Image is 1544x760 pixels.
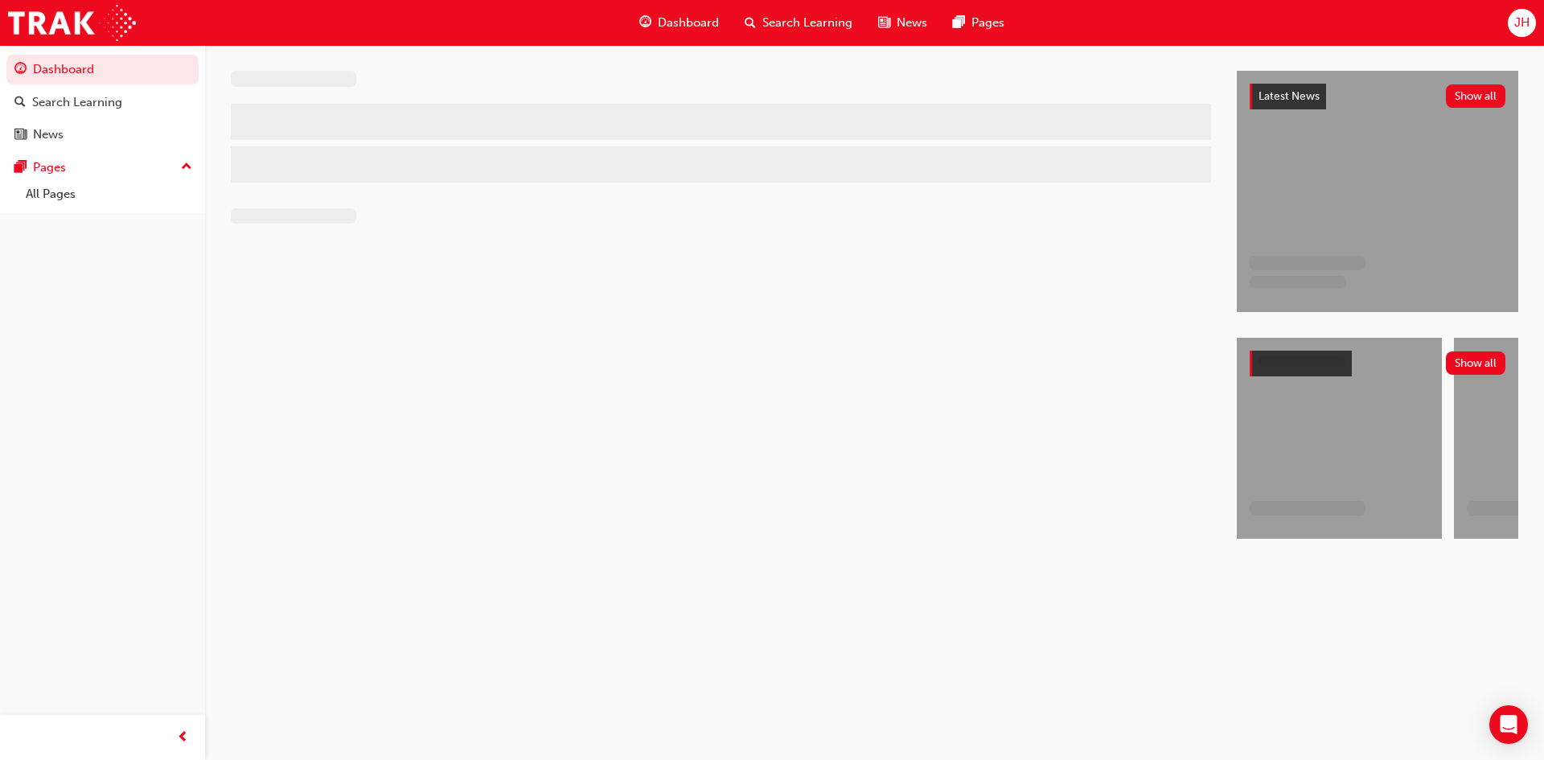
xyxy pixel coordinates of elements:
span: guage-icon [639,13,651,33]
img: Trak [8,5,136,41]
div: Search Learning [32,93,122,112]
span: News [897,14,927,32]
span: Pages [971,14,1004,32]
button: Show all [1446,351,1506,375]
a: Show all [1250,351,1505,376]
span: prev-icon [177,728,189,748]
button: JH [1508,9,1536,37]
button: Pages [6,153,199,183]
div: Open Intercom Messenger [1489,705,1528,744]
a: News [6,120,199,150]
a: news-iconNews [865,6,940,39]
span: news-icon [14,128,27,142]
a: Search Learning [6,88,199,117]
span: pages-icon [14,161,27,175]
div: Pages [33,158,66,177]
span: JH [1514,14,1530,32]
button: Show all [1446,84,1506,108]
a: All Pages [19,182,199,207]
span: up-icon [181,157,192,178]
a: search-iconSearch Learning [732,6,865,39]
span: pages-icon [953,13,965,33]
span: search-icon [14,96,26,110]
span: Latest News [1259,89,1320,103]
span: news-icon [878,13,890,33]
a: Dashboard [6,55,199,84]
a: pages-iconPages [940,6,1017,39]
button: DashboardSearch LearningNews [6,51,199,153]
div: News [33,125,64,144]
span: guage-icon [14,63,27,77]
span: Search Learning [762,14,852,32]
span: search-icon [745,13,756,33]
span: Dashboard [658,14,719,32]
a: guage-iconDashboard [626,6,732,39]
a: Latest NewsShow all [1250,84,1505,109]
